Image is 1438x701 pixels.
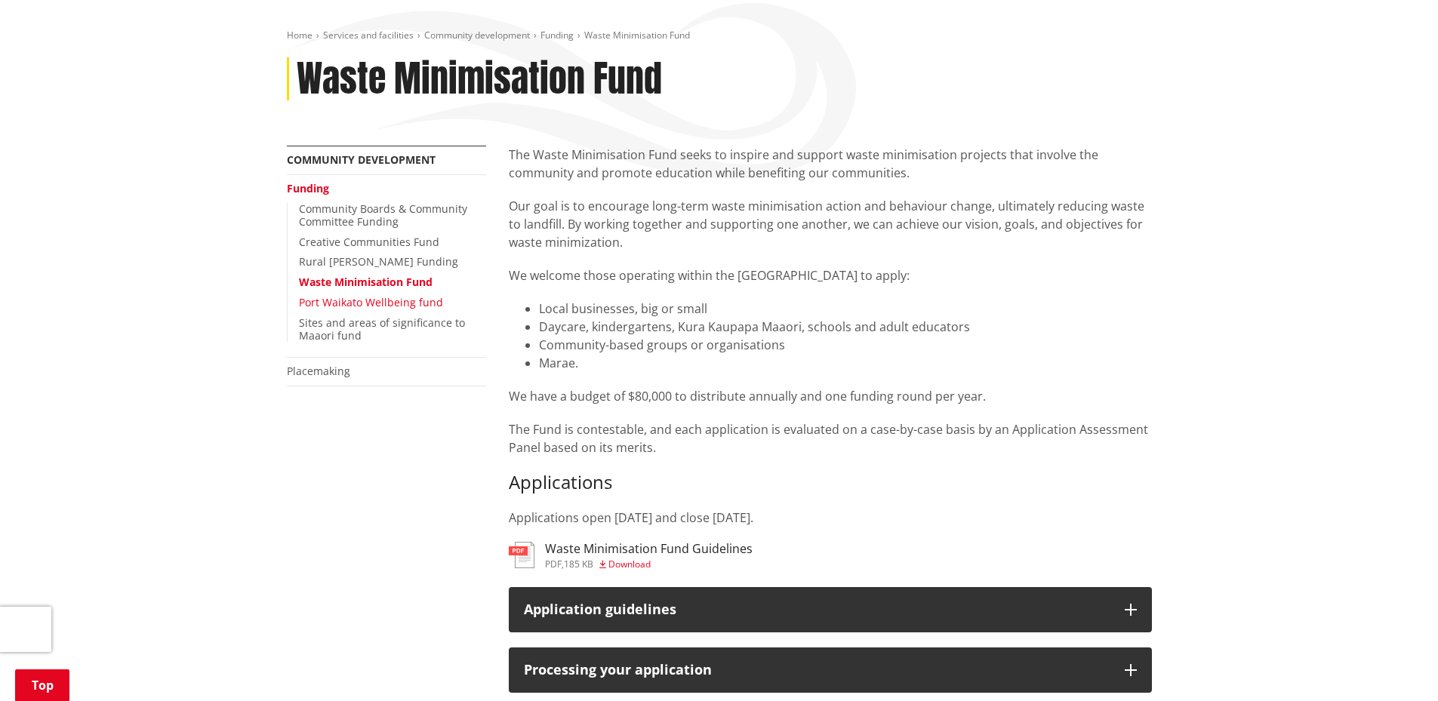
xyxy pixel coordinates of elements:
a: Port Waikato Wellbeing fund [299,295,443,309]
button: Application guidelines [509,587,1152,632]
a: Waste Minimisation Fund Guidelines pdf,185 KB Download [509,542,753,569]
span: The Fund is contestable, and each application is evaluated on a case-by-case basis by an Applicat... [509,421,1148,456]
div: Application guidelines [524,602,1110,617]
span: Applications open [DATE] and close [DATE]. [509,509,753,526]
div: Processing your application [524,663,1110,678]
img: document-pdf.svg [509,542,534,568]
a: Rural [PERSON_NAME] Funding [299,254,458,269]
a: Funding [540,29,574,42]
span: Download [608,558,651,570]
span: Applications [509,469,612,494]
li: Local businesses, big or small [539,300,1152,318]
iframe: Messenger Launcher [1369,638,1423,692]
a: Community Boards & Community Committee Funding [299,201,467,229]
span: Waste Minimisation Fund [584,29,690,42]
p: We have a budget of $80,000 to distribute annually and one funding round per year. [509,387,1152,405]
h1: Waste Minimisation Fund [297,57,662,101]
span: 185 KB [564,558,593,570]
li: Daycare, kindergartens, Kura Kaupapa Maaori, schools and adult educators [539,318,1152,336]
span: pdf [545,558,562,570]
a: Community development [287,152,436,167]
a: Top [15,669,69,701]
p: Our goal is to encourage long-term waste minimisation action and behaviour change, ultimately red... [509,197,1152,251]
button: Processing your application [509,647,1152,693]
p: The Waste Minimisation Fund seeks to inspire and support waste minimisation projects that involve... [509,146,1152,182]
a: Services and facilities [323,29,414,42]
a: Waste Minimisation Fund [299,275,433,289]
nav: breadcrumb [287,29,1152,42]
p: We welcome those operating within the [GEOGRAPHIC_DATA] to apply: [509,266,1152,284]
a: Funding [287,181,329,195]
div: , [545,560,753,569]
h3: Waste Minimisation Fund Guidelines [545,542,753,556]
li: Community-based groups or organisations [539,336,1152,354]
a: Placemaking [287,364,350,378]
a: Sites and areas of significance to Maaori fund [299,315,465,343]
li: Marae. [539,354,1152,372]
a: Community development [424,29,530,42]
a: Home [287,29,313,42]
a: Creative Communities Fund [299,235,439,249]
